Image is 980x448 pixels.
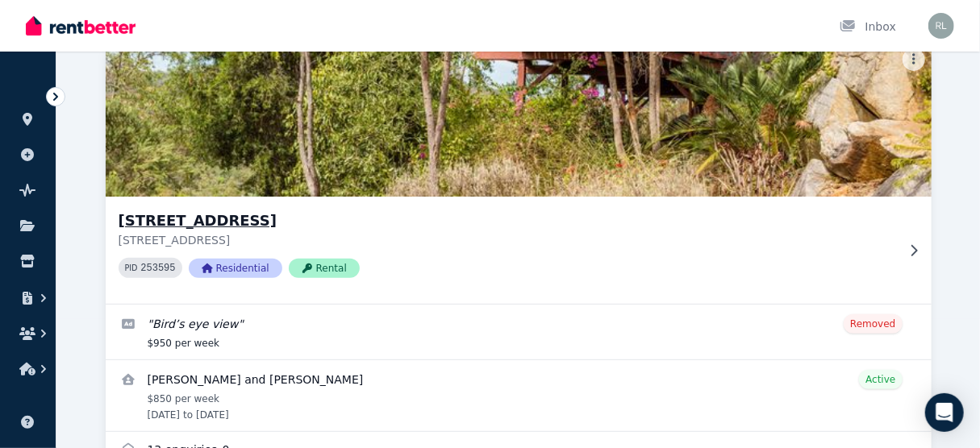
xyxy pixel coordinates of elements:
[840,19,896,35] div: Inbox
[119,209,896,232] h3: [STREET_ADDRESS]
[119,232,896,248] p: [STREET_ADDRESS]
[140,263,175,274] code: 253595
[106,360,932,431] a: View details for Lorna and Philip Gray
[289,259,360,278] span: Rental
[928,13,954,39] img: Revital Lurie
[106,42,932,304] a: 11 Approach Road, Boya[STREET_ADDRESS][STREET_ADDRESS]PID 253595ResidentialRental
[125,263,138,272] small: PID
[106,305,932,359] a: Edit listing: Bird’s eye view
[925,393,964,432] div: Open Intercom Messenger
[189,259,282,278] span: Residential
[903,48,925,71] button: More options
[26,14,136,38] img: RentBetter
[85,38,952,201] img: 11 Approach Road, Boya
